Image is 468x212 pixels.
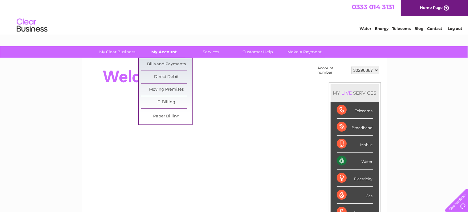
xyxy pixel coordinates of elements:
a: Services [185,46,236,58]
a: Paper Billing [141,110,192,123]
a: Water [360,26,371,31]
div: Broadband [337,119,373,136]
div: Electricity [337,170,373,187]
a: Moving Premises [141,84,192,96]
a: Log out [448,26,462,31]
a: Direct Debit [141,71,192,83]
div: LIVE [340,90,353,96]
a: Bills and Payments [141,58,192,71]
a: My Account [139,46,189,58]
a: Contact [427,26,442,31]
a: Blog [414,26,423,31]
a: Energy [375,26,389,31]
div: Gas [337,187,373,204]
a: Make A Payment [279,46,330,58]
a: My Clear Business [92,46,143,58]
div: MY SERVICES [331,84,379,102]
td: Account number [316,64,350,76]
div: Clear Business is a trading name of Verastar Limited (registered in [GEOGRAPHIC_DATA] No. 3667643... [89,3,380,30]
div: Telecoms [337,102,373,119]
a: Telecoms [392,26,411,31]
div: Mobile [337,136,373,153]
a: E-Billing [141,96,192,108]
div: Water [337,153,373,169]
a: 0333 014 3131 [352,3,394,11]
img: logo.png [16,16,48,35]
a: Customer Help [232,46,283,58]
